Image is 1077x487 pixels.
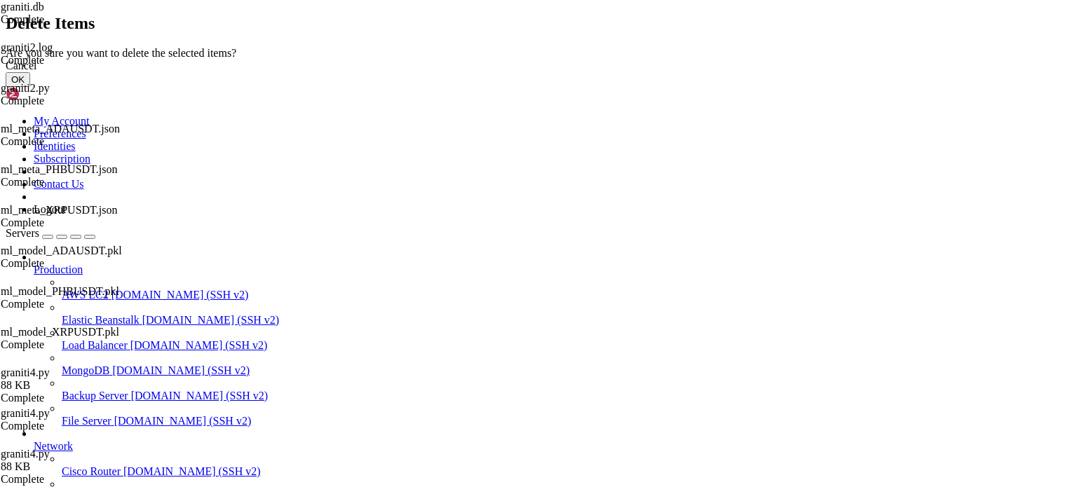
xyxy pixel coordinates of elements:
[1,285,119,297] span: ml_model_PHBUSDT.pkl
[1,257,130,270] div: Complete
[1,123,120,135] span: ml_meta_ADAUSDT.json
[1,1,44,13] span: graniti.db
[1,338,130,351] div: Complete
[1,95,130,107] div: Complete
[1,366,130,392] span: graniti4.py
[1,13,130,26] div: Complete
[1,217,130,229] div: Complete
[1,460,130,473] div: 88 KB
[1,448,50,460] span: graniti4.py
[1,204,117,216] span: ml_meta_XRPUSDT.json
[1,82,50,94] span: graniti2.py
[1,54,130,67] div: Complete
[1,407,50,419] span: graniti4.py
[6,6,894,18] x-row: (venv) root@localhost:~/BOTI3# python graniti4.py
[1,326,119,338] span: ml_model_XRPUSDT.pkl
[1,163,117,175] span: ml_meta_PHBUSDT.json
[1,379,130,392] div: 88 KB
[1,392,130,404] div: Complete
[1,135,130,148] div: Complete
[1,420,130,432] div: Complete
[1,366,50,378] span: graniti4.py
[1,245,122,256] span: ml_model_ADAUSDT.pkl
[1,41,53,53] span: graniti2.log
[1,448,130,473] span: graniti4.py
[1,176,130,188] div: Complete
[1,298,130,310] div: Complete
[295,6,301,18] div: (49, 0)
[1,473,130,486] div: Complete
